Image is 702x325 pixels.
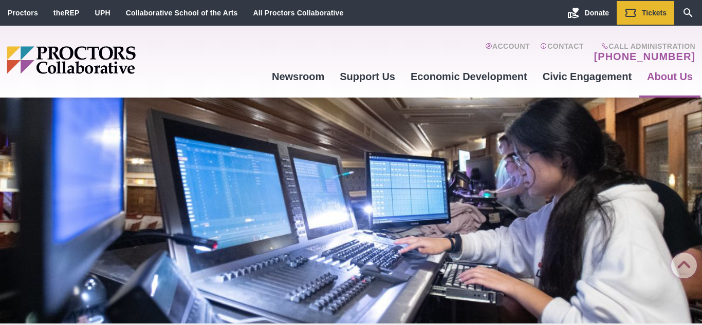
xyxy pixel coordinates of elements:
[8,9,38,17] a: Proctors
[540,42,584,63] a: Contact
[617,1,674,25] a: Tickets
[7,46,215,74] img: Proctors logo
[126,9,238,17] a: Collaborative School of the Arts
[674,1,702,25] a: Search
[264,63,332,90] a: Newsroom
[591,42,695,50] span: Call Administration
[332,63,403,90] a: Support Us
[485,42,530,63] a: Account
[53,9,80,17] a: theREP
[642,9,667,17] span: Tickets
[403,63,535,90] a: Economic Development
[594,50,695,63] a: [PHONE_NUMBER]
[639,63,700,90] a: About Us
[253,9,343,17] a: All Proctors Collaborative
[560,1,617,25] a: Donate
[95,9,110,17] a: UPH
[671,253,692,274] a: Back to Top
[585,9,609,17] span: Donate
[535,63,639,90] a: Civic Engagement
